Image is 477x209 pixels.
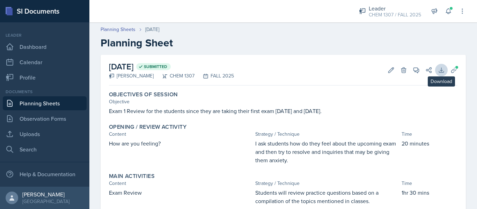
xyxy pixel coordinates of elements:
[109,188,252,197] p: Exam Review
[3,127,87,141] a: Uploads
[3,55,87,69] a: Calendar
[109,180,252,187] div: Content
[402,188,457,197] p: 1hr 30 mins
[109,130,252,138] div: Content
[101,26,135,33] a: Planning Sheets
[109,124,186,130] label: Opening / Review Activity
[101,37,466,49] h2: Planning Sheet
[195,72,234,80] div: FALL 2025
[109,173,155,180] label: Main Activities
[109,91,178,98] label: Objectives of Session
[255,139,399,164] p: I ask students how do they feel about the upcoming exam and then try to resolve and inquiries tha...
[369,4,421,13] div: Leader
[402,130,457,138] div: Time
[109,139,252,148] p: How are you feeling?
[3,96,87,110] a: Planning Sheets
[3,112,87,126] a: Observation Forms
[255,180,399,187] div: Strategy / Technique
[402,180,457,187] div: Time
[154,72,195,80] div: CHEM 1307
[109,107,457,115] p: Exam 1 Review for the students since they are taking their first exam [DATE] and [DATE].
[3,40,87,54] a: Dashboard
[109,98,457,105] div: Objective
[144,64,167,69] span: Submitted
[402,139,457,148] p: 20 minutes
[3,70,87,84] a: Profile
[3,89,87,95] div: Documents
[369,11,421,18] div: CHEM 1307 / FALL 2025
[3,142,87,156] a: Search
[109,72,154,80] div: [PERSON_NAME]
[255,188,399,205] p: Students will review practice questions based on a compilation of the topics mentioned in classes.
[435,64,448,76] button: Download
[255,130,399,138] div: Strategy / Technique
[3,167,87,181] div: Help & Documentation
[145,26,159,33] div: [DATE]
[22,191,69,198] div: [PERSON_NAME]
[22,198,69,205] div: [GEOGRAPHIC_DATA]
[109,60,234,73] h2: [DATE]
[3,32,87,38] div: Leader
